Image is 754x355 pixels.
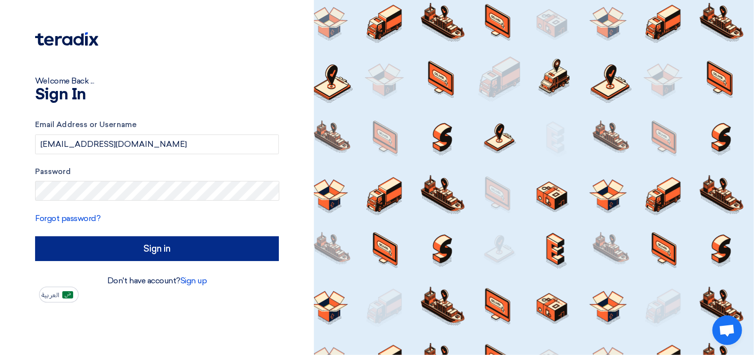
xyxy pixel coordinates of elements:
label: Email Address or Username [35,119,279,131]
div: Welcome Back ... [35,75,279,87]
button: العربية [39,287,79,303]
span: العربية [42,292,59,299]
img: Teradix logo [35,32,98,46]
input: Sign in [35,236,279,261]
div: Don't have account? [35,275,279,287]
a: Forgot password? [35,214,100,223]
input: Enter your business email or username [35,134,279,154]
div: Open chat [712,315,742,345]
label: Password [35,166,279,177]
img: ar-AR.png [62,291,73,299]
a: Sign up [180,276,207,285]
h1: Sign In [35,87,279,103]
